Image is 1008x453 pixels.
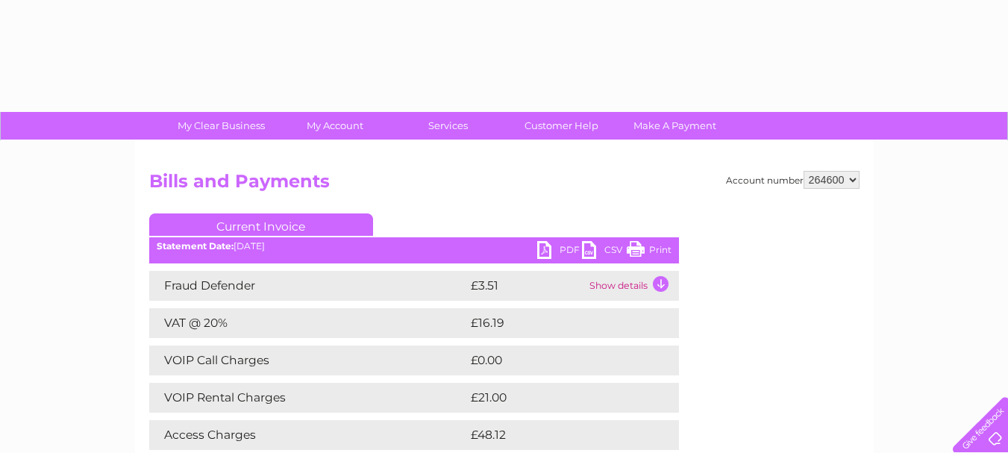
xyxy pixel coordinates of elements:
a: CSV [582,241,627,263]
a: Current Invoice [149,213,373,236]
a: Print [627,241,672,263]
div: Account number [726,171,860,189]
b: Statement Date: [157,240,234,252]
a: Customer Help [500,112,623,140]
td: Access Charges [149,420,467,450]
td: Fraud Defender [149,271,467,301]
div: [DATE] [149,241,679,252]
td: VOIP Rental Charges [149,383,467,413]
td: £3.51 [467,271,586,301]
a: Make A Payment [613,112,736,140]
td: £0.00 [467,346,645,375]
h2: Bills and Payments [149,171,860,199]
a: PDF [537,241,582,263]
td: VAT @ 20% [149,308,467,338]
td: VOIP Call Charges [149,346,467,375]
td: Show details [586,271,679,301]
td: £21.00 [467,383,648,413]
a: My Account [273,112,396,140]
td: £16.19 [467,308,646,338]
td: £48.12 [467,420,648,450]
a: My Clear Business [160,112,283,140]
a: Services [386,112,510,140]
